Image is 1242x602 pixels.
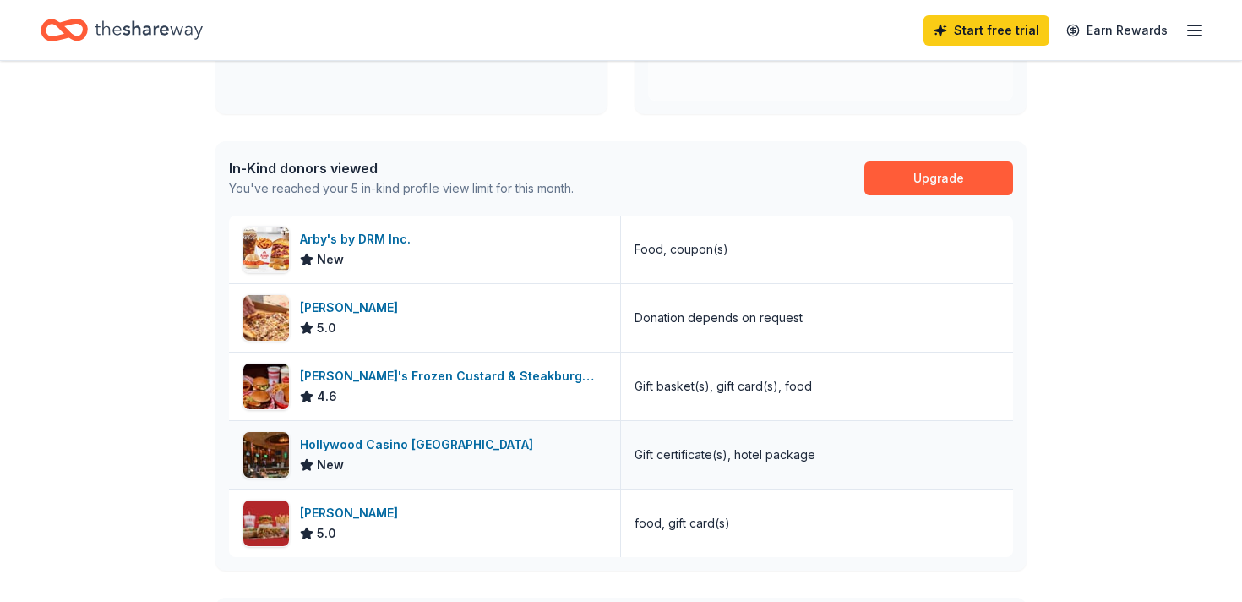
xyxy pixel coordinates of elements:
[635,239,728,260] div: Food, coupon(s)
[317,318,336,338] span: 5.0
[300,435,540,455] div: Hollywood Casino [GEOGRAPHIC_DATA]
[864,161,1013,195] a: Upgrade
[923,15,1049,46] a: Start free trial
[317,249,344,270] span: New
[243,501,289,546] img: Image for Portillo's
[317,386,337,407] span: 4.6
[635,376,812,397] div: Gift basket(s), gift card(s), food
[635,513,730,534] div: food, gift card(s)
[300,298,405,318] div: [PERSON_NAME]
[300,229,417,249] div: Arby's by DRM Inc.
[317,455,344,475] span: New
[300,366,607,386] div: [PERSON_NAME]'s Frozen Custard & Steakburgers
[317,523,336,544] span: 5.0
[300,503,405,523] div: [PERSON_NAME]
[229,158,574,178] div: In-Kind donors viewed
[229,178,574,199] div: You've reached your 5 in-kind profile view limit for this month.
[243,364,289,409] img: Image for Freddy's Frozen Custard & Steakburgers
[243,227,289,272] img: Image for Arby's by DRM Inc.
[635,308,803,328] div: Donation depends on request
[243,295,289,341] img: Image for Casey's
[243,432,289,478] img: Image for Hollywood Casino Aurora
[635,445,815,465] div: Gift certificate(s), hotel package
[41,10,203,50] a: Home
[1056,15,1178,46] a: Earn Rewards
